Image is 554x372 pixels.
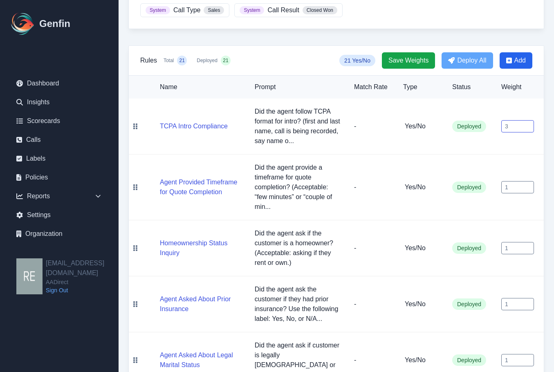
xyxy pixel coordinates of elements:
button: Deploy All [442,52,493,69]
span: Deployed [452,298,486,310]
span: System [240,6,264,14]
a: Policies [10,169,109,186]
p: - [354,355,390,365]
span: Call Type [173,5,200,15]
button: Homeownership Status Inquiry [160,238,242,258]
span: Deployed [452,121,486,132]
span: Add [514,56,526,65]
span: 21 [223,57,228,64]
p: - [354,243,390,253]
th: Status [446,76,495,99]
span: Total [164,57,174,64]
span: Save Weights [388,56,428,65]
span: Closed Won [303,6,337,14]
a: Sign Out [46,286,119,294]
span: Deploy All [457,56,486,65]
span: Deployed [452,242,486,254]
h5: Yes/No [405,299,439,309]
button: Agent Provided Timeframe for Quote Completion [160,177,242,197]
span: 21 Yes/No [339,55,375,66]
h3: Rules [140,56,157,65]
a: TCPA Intro Compliance [160,123,228,130]
th: Name [142,76,248,99]
div: Reports [10,188,109,204]
th: Match Rate [348,76,397,99]
h5: Yes/No [405,182,439,192]
button: Add [500,52,532,69]
h5: Yes/No [405,243,439,253]
p: - [354,182,390,192]
th: Prompt [248,76,348,99]
th: Type [397,76,446,99]
button: TCPA Intro Compliance [160,121,228,131]
a: Agent Provided Timeframe for Quote Completion [160,188,242,195]
p: Did the agent provide a timeframe for quote completion? (Acceptable: “few minutes” or “couple of ... [255,163,341,212]
span: Sales [204,6,224,14]
a: Dashboard [10,75,109,92]
a: Agent Asked About Prior Insurance [160,305,242,312]
a: Calls [10,132,109,148]
span: Call Result [267,5,299,15]
a: Settings [10,207,109,223]
h5: Yes/No [405,121,439,131]
h2: [EMAIL_ADDRESS][DOMAIN_NAME] [46,258,119,278]
span: Deployed [197,57,218,64]
p: - [354,121,390,131]
a: Organization [10,226,109,242]
span: 21 [179,57,185,64]
span: System [146,6,170,14]
p: Did the agent follow TCPA format for intro? (first and last name, call is being recorded, say nam... [255,107,341,146]
span: Deployed [452,354,486,366]
th: Weight [495,76,544,99]
a: Homeownership Status Inquiry [160,249,242,256]
a: Scorecards [10,113,109,129]
button: Save Weights [382,52,435,69]
a: Labels [10,150,109,167]
p: Did the agent ask if the customer is a homeowner? (Acceptable: asking if they rent or own.) [255,229,341,268]
span: AADirect [46,278,119,286]
h1: Genfin [39,17,70,30]
button: Agent Asked About Legal Marital Status [160,350,242,370]
img: resqueda@aadirect.com [16,258,43,294]
a: Agent Asked About Legal Marital Status [160,361,242,368]
a: Insights [10,94,109,110]
img: Logo [10,11,36,37]
button: Agent Asked About Prior Insurance [160,294,242,314]
p: Did the agent ask the customer if they had prior insurance? Use the following label: Yes, No, or ... [255,285,341,324]
h5: Yes/No [405,355,439,365]
p: - [354,299,390,309]
span: Deployed [452,182,486,193]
